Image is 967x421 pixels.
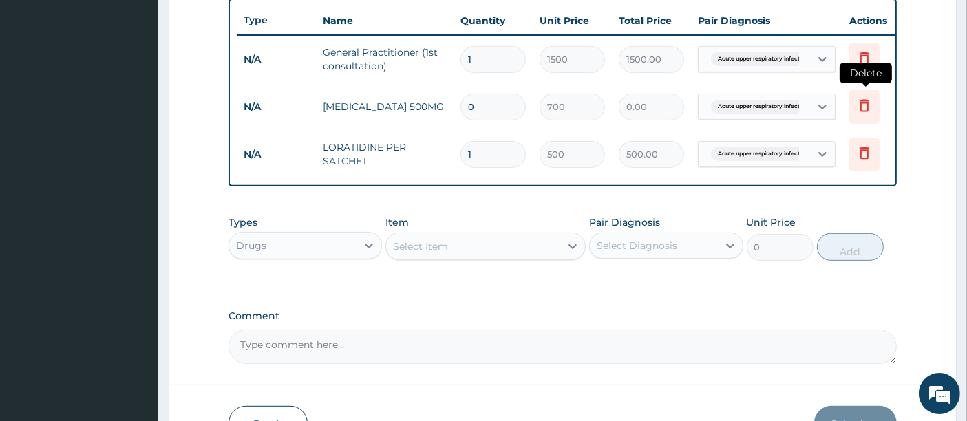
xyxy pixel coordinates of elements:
[711,100,811,114] span: Acute upper respiratory infect...
[454,7,533,34] th: Quantity
[229,310,897,322] label: Comment
[817,233,884,261] button: Add
[72,77,231,95] div: Chat with us now
[393,239,448,253] div: Select Item
[385,215,409,229] label: Item
[236,239,266,252] div: Drugs
[747,215,796,229] label: Unit Price
[316,7,454,34] th: Name
[316,93,454,120] td: [MEDICAL_DATA] 500MG
[691,7,842,34] th: Pair Diagnosis
[597,239,677,252] div: Select Diagnosis
[612,7,691,34] th: Total Price
[840,63,892,83] span: Delete
[80,124,190,263] span: We're online!
[533,7,612,34] th: Unit Price
[316,133,454,175] td: LORATIDINE PER SATCHET
[842,7,911,34] th: Actions
[7,277,262,325] textarea: Type your message and hit 'Enter'
[237,94,316,120] td: N/A
[226,7,259,40] div: Minimize live chat window
[25,69,56,103] img: d_794563401_company_1708531726252_794563401
[316,39,454,80] td: General Practitioner (1st consultation)
[711,52,811,66] span: Acute upper respiratory infect...
[229,217,257,228] label: Types
[711,147,811,161] span: Acute upper respiratory infect...
[237,47,316,72] td: N/A
[589,215,660,229] label: Pair Diagnosis
[237,8,316,33] th: Type
[237,142,316,167] td: N/A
